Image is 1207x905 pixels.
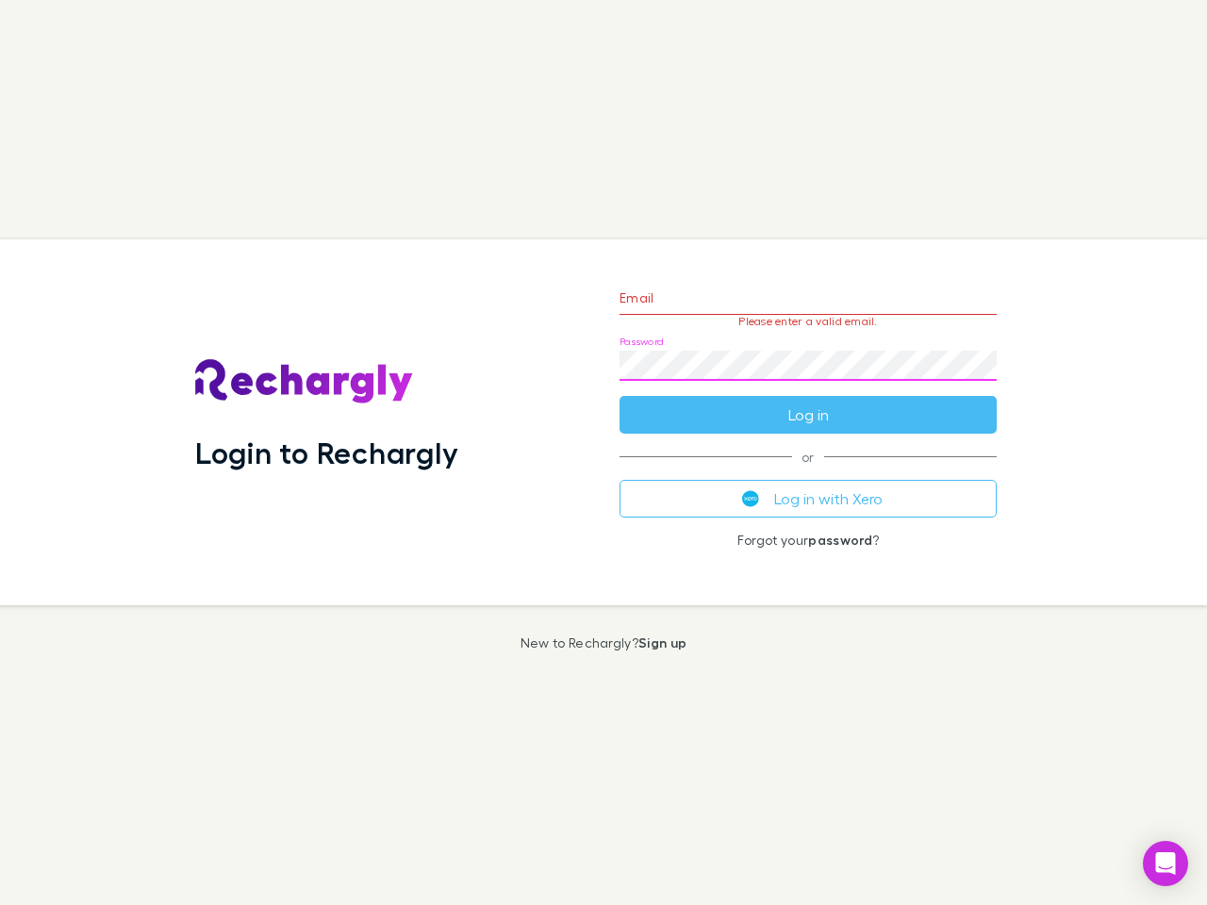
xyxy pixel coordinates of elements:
[808,532,872,548] a: password
[620,396,997,434] button: Log in
[742,490,759,507] img: Xero's logo
[638,634,686,650] a: Sign up
[1143,841,1188,886] div: Open Intercom Messenger
[521,635,687,650] p: New to Rechargly?
[620,335,664,349] label: Password
[620,456,997,457] span: or
[620,315,997,328] p: Please enter a valid email.
[620,480,997,518] button: Log in with Xero
[620,533,997,548] p: Forgot your ?
[195,359,414,404] img: Rechargly's Logo
[195,435,458,470] h1: Login to Rechargly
